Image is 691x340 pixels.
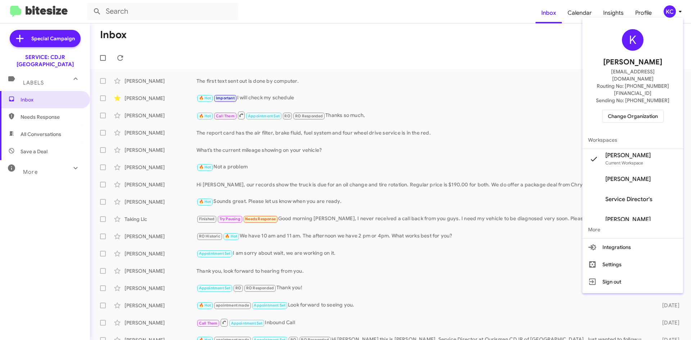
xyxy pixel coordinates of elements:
[605,176,651,183] span: [PERSON_NAME]
[603,56,662,68] span: [PERSON_NAME]
[582,239,683,256] button: Integrations
[602,110,664,123] button: Change Organization
[591,68,674,82] span: [EMAIL_ADDRESS][DOMAIN_NAME]
[622,29,643,51] div: K
[582,273,683,290] button: Sign out
[605,216,651,223] span: [PERSON_NAME]
[596,97,669,104] span: Sending No: [PHONE_NUMBER]
[605,196,652,203] span: Service Director's
[582,221,683,238] span: More
[605,160,643,166] span: Current Workspace
[591,82,674,97] span: Routing No: [PHONE_NUMBER][FINANCIAL_ID]
[605,152,651,159] span: [PERSON_NAME]
[582,131,683,149] span: Workspaces
[582,256,683,273] button: Settings
[608,110,658,122] span: Change Organization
